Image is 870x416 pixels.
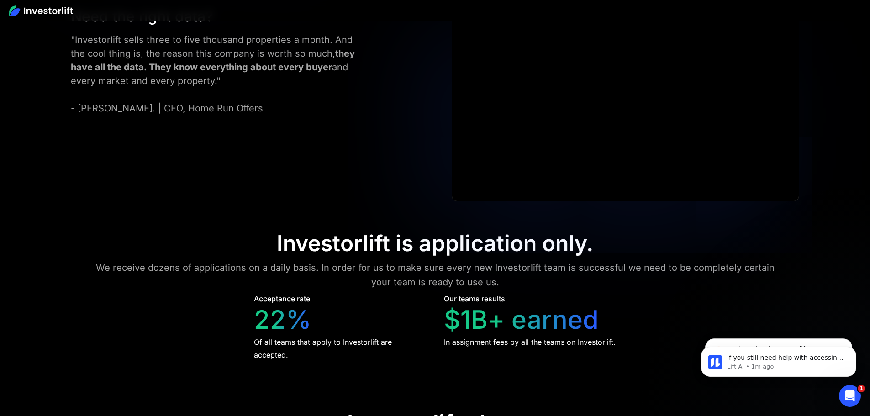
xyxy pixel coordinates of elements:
div: $1B+ earned [444,305,599,335]
div: Our teams results [444,293,505,304]
div: "Investorlift sells three to five thousand properties a month. And the cool thing is, the reason ... [71,33,369,115]
iframe: Intercom live chat [839,385,861,407]
p: Message from Lift AI, sent 1m ago [40,35,158,43]
div: We receive dozens of applications on a daily basis. In order for us to make sure every new Invest... [87,260,783,290]
div: Of all teams that apply to Investorlift are accepted. [254,336,427,361]
span: 1 [858,385,865,392]
div: Acceptance rate [254,293,310,304]
iframe: Intercom notifications message [687,327,870,391]
div: 22% [254,305,311,335]
div: Investorlift is application only. [277,230,593,257]
div: In assignment fees by all the teams on Investorlift. [444,336,616,348]
iframe: Ryan Pineda | Testimonial [452,6,798,201]
strong: they have all the data. They know everything about every buyer [71,48,355,73]
span: If you still need help with accessing the admin portal or upgrading your subscription, I'm here t... [40,26,156,79]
